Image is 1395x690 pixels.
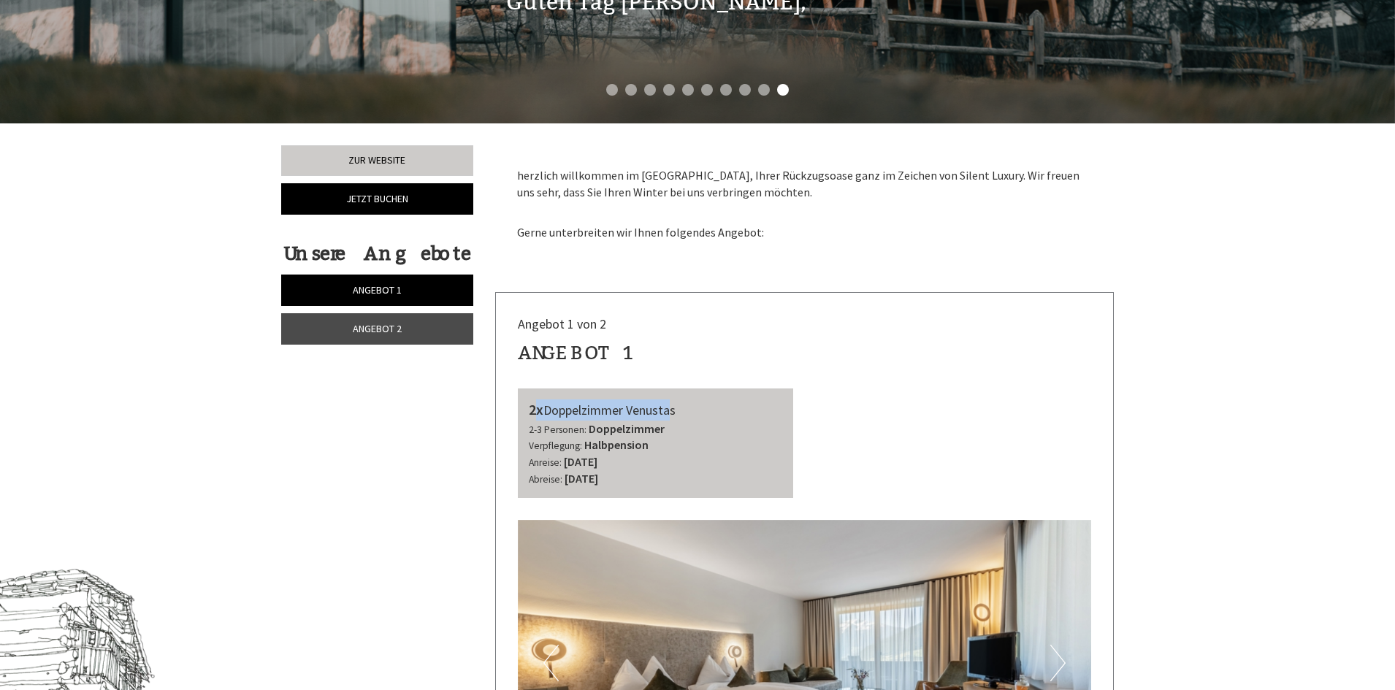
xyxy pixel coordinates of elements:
small: Anreise: [529,456,562,469]
a: Jetzt buchen [281,183,473,215]
p: Gerne unterbreiten wir Ihnen folgendes Angebot: [517,207,1093,241]
b: Halbpension [584,437,649,452]
b: 2x [529,400,543,418]
small: Abreise: [529,473,562,486]
small: Verpflegung: [529,440,582,452]
div: Angebot 1 [518,340,635,367]
b: [DATE] [565,471,598,486]
button: Previous [543,645,559,681]
b: Doppelzimmer [589,421,665,436]
span: Angebot 2 [353,322,402,335]
div: Unsere Angebote [281,240,473,267]
p: herzlich willkommen im [GEOGRAPHIC_DATA], Ihrer Rückzugsoase ganz im Zeichen von Silent Luxury. W... [517,167,1093,201]
div: Doppelzimmer Venustas [529,399,783,421]
span: Angebot 1 [353,283,402,296]
small: 2-3 Personen: [529,423,586,436]
button: Next [1050,645,1066,681]
b: [DATE] [564,454,597,469]
a: Zur Website [281,145,473,176]
span: Angebot 1 von 2 [518,315,606,332]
